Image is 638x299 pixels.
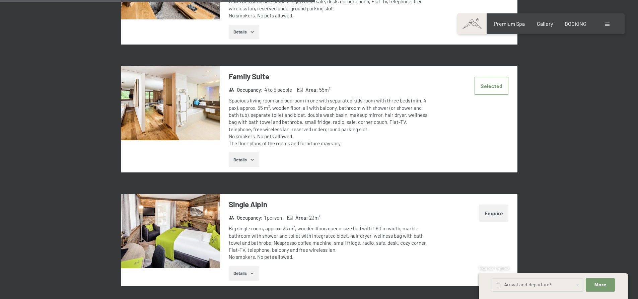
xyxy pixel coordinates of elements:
[264,214,282,221] span: 1 person
[264,86,292,93] span: 4 to 5 people
[229,71,428,82] h3: Family Suite
[229,97,428,147] div: Spacious living room and bedroom in one with separated kids room with three beds (min. 4 pax), ap...
[586,278,615,292] button: More
[229,214,263,221] strong: Occupancy :
[309,214,321,221] span: 23 m²
[475,77,508,95] button: Selected
[229,25,259,40] button: Details
[121,194,220,268] img: mss_renderimg.php
[494,20,525,27] a: Premium Spa
[319,86,331,93] span: 55 m²
[594,282,607,288] span: More
[121,66,220,140] img: mss_renderimg.php
[287,214,308,221] strong: Area :
[297,86,318,93] strong: Area :
[537,20,553,27] a: Gallery
[229,199,428,210] h3: Single Alpin
[565,20,586,27] a: BOOKING
[229,86,263,93] strong: Occupancy :
[229,225,428,260] div: Big single room, approx. 23 m², wooden floor, queen-size bed with 1.60 m width, marble bathroom w...
[479,266,510,271] span: Express request
[479,205,508,222] button: Enquire
[229,266,259,281] button: Details
[229,152,259,167] button: Details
